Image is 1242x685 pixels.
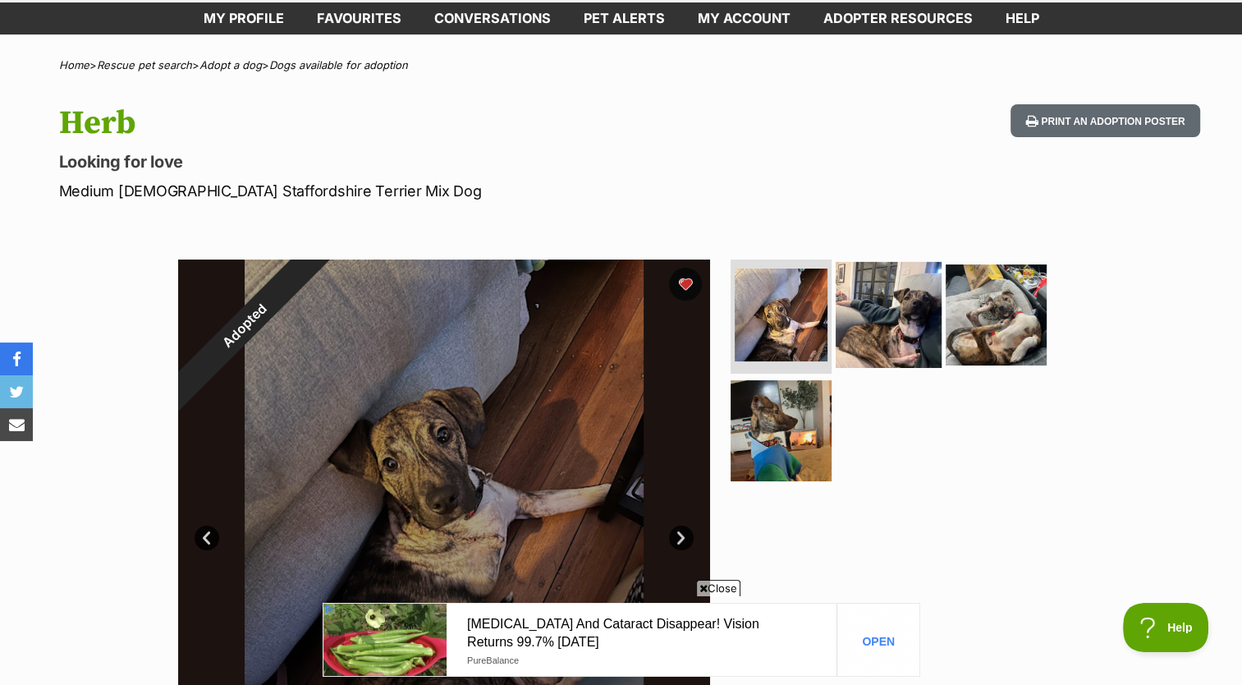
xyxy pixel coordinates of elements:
div: > > > [18,59,1225,71]
a: Pet alerts [567,2,681,34]
a: Help [989,2,1056,34]
button: Print an adoption poster [1011,104,1199,138]
a: Favourites [300,2,418,34]
a: Dogs available for adoption [269,58,408,71]
a: Home [59,58,89,71]
img: Photo of Herb [731,380,832,481]
div: Adopted [140,222,348,430]
a: Next [669,526,694,550]
iframe: Advertisement [323,603,920,677]
button: favourite [669,268,702,301]
a: Prev [195,526,219,550]
a: My account [681,2,807,34]
a: conversations [418,2,567,34]
p: Looking for love [59,150,754,173]
a: Rescue pet search [97,58,192,71]
span: Close [696,580,740,596]
img: Photo of Herb [836,261,942,367]
h1: Herb [59,104,754,142]
img: Photo of Herb [735,269,827,361]
a: Adopt a dog [199,58,262,71]
iframe: Help Scout Beacon - Open [1123,603,1209,652]
img: Photo of Herb [946,264,1047,365]
a: Adopter resources [807,2,989,34]
p: Medium [DEMOGRAPHIC_DATA] Staffordshire Terrier Mix Dog [59,180,754,202]
a: My profile [187,2,300,34]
